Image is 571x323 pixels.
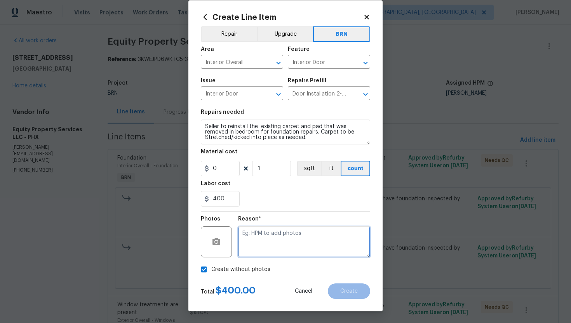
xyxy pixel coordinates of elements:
[201,26,257,42] button: Repair
[201,181,230,186] h5: Labor cost
[360,89,371,100] button: Open
[201,47,214,52] h5: Area
[201,13,363,21] h2: Create Line Item
[201,78,216,83] h5: Issue
[201,109,244,115] h5: Repairs needed
[201,149,237,155] h5: Material cost
[211,266,270,274] span: Create without photos
[321,161,341,176] button: ft
[216,286,256,295] span: $ 400.00
[282,283,325,299] button: Cancel
[273,57,284,68] button: Open
[313,26,370,42] button: BRN
[288,78,326,83] h5: Repairs Prefill
[257,26,313,42] button: Upgrade
[295,288,312,294] span: Cancel
[297,161,321,176] button: sqft
[201,216,220,222] h5: Photos
[360,57,371,68] button: Open
[201,120,370,144] textarea: Seller to reinstall the existing carpet and pad that was removed in bedroom for foundation repair...
[273,89,284,100] button: Open
[341,161,370,176] button: count
[328,283,370,299] button: Create
[201,287,256,296] div: Total
[238,216,261,222] h5: Reason*
[340,288,358,294] span: Create
[288,47,310,52] h5: Feature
